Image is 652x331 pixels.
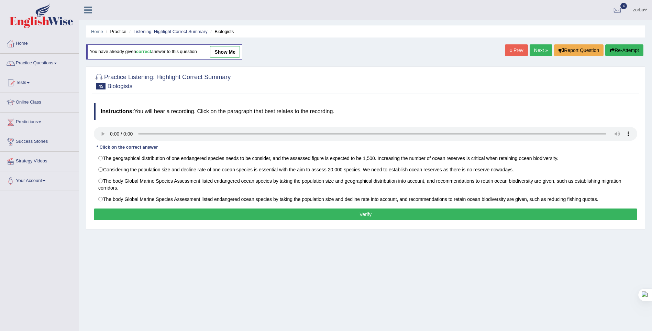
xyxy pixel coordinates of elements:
a: Home [0,34,79,51]
a: Success Stories [0,132,79,149]
button: Report Question [554,44,604,56]
a: Next » [530,44,552,56]
button: Re-Attempt [605,44,643,56]
a: Strategy Videos [0,152,79,169]
div: You have already given answer to this question [86,44,242,60]
div: * Click on the correct answer [94,144,161,151]
b: correct [136,49,151,54]
a: « Prev [505,44,528,56]
label: Considering the population size and decline rate of one ocean species is essential with the aim t... [94,164,637,175]
a: Home [91,29,103,34]
a: Online Class [0,93,79,110]
small: Biologists [107,83,132,89]
li: Biologists [209,28,234,35]
label: The body Global Marine Species Assessment listed endangered ocean species by taking the populatio... [94,193,637,205]
a: Predictions [0,113,79,130]
b: Instructions: [101,108,134,114]
li: Practice [104,28,126,35]
span: 4 [620,3,627,9]
label: The body Global Marine Species Assessment listed endangered ocean species by taking the populatio... [94,175,637,194]
a: Your Account [0,171,79,189]
label: The geographical distribution of one endangered species needs to be consider, and the assessed fi... [94,152,637,164]
a: Tests [0,73,79,90]
h4: You will hear a recording. Click on the paragraph that best relates to the recording. [94,103,637,120]
span: 45 [96,83,106,89]
h2: Practice Listening: Highlight Correct Summary [94,72,231,89]
a: Practice Questions [0,54,79,71]
button: Verify [94,209,637,220]
a: Listening: Highlight Correct Summary [133,29,207,34]
a: show me [210,46,240,58]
